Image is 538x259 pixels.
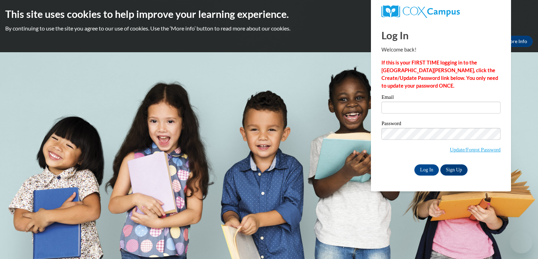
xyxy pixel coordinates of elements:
label: Password [381,121,501,128]
h1: Log In [381,28,501,42]
h2: This site uses cookies to help improve your learning experience. [5,7,533,21]
img: COX Campus [381,5,460,18]
strong: If this is your FIRST TIME logging in to the [GEOGRAPHIC_DATA][PERSON_NAME], click the Create/Upd... [381,60,498,89]
input: Log In [414,164,439,176]
iframe: Button to launch messaging window [510,231,532,253]
a: More Info [500,36,533,47]
a: COX Campus [381,5,501,18]
p: By continuing to use the site you agree to our use of cookies. Use the ‘More info’ button to read... [5,25,533,32]
a: Update/Forgot Password [450,147,501,152]
p: Welcome back! [381,46,501,54]
a: Sign Up [440,164,468,176]
label: Email [381,95,501,102]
